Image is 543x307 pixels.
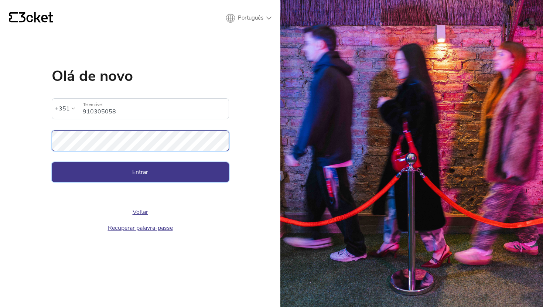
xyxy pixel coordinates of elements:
a: Recuperar palavra-passe [108,224,173,232]
div: +351 [55,103,70,114]
h1: Olá de novo [52,69,229,83]
a: {' '} [9,12,53,24]
g: {' '} [9,12,18,23]
a: Voltar [133,208,148,216]
button: Entrar [52,162,229,182]
input: Telemóvel [83,99,229,119]
label: Telemóvel [78,99,229,111]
